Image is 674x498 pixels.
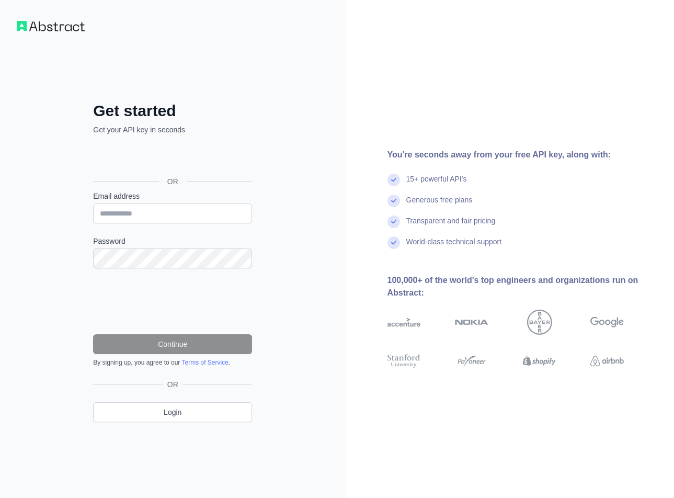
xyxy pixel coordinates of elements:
[387,149,658,161] div: You're seconds away from your free API key, along with:
[406,174,467,195] div: 15+ powerful API's
[93,236,252,246] label: Password
[455,310,488,335] img: nokia
[387,274,658,299] div: 100,000+ of the world's top engineers and organizations run on Abstract:
[93,281,252,322] iframe: reCAPTCHA
[523,353,556,369] img: shopify
[406,236,502,257] div: World-class technical support
[93,334,252,354] button: Continue
[17,21,85,31] img: Workflow
[93,402,252,422] a: Login
[455,353,488,369] img: payoneer
[181,359,228,366] a: Terms of Service
[590,310,624,335] img: google
[93,124,252,135] p: Get your API key in seconds
[406,216,496,236] div: Transparent and fair pricing
[387,216,400,228] img: check mark
[93,358,252,367] div: By signing up, you agree to our .
[93,191,252,201] label: Email address
[387,353,421,369] img: stanford university
[387,310,421,335] img: accenture
[406,195,473,216] div: Generous free plans
[590,353,624,369] img: airbnb
[88,146,255,169] iframe: Nút Đăng nhập bằng Google
[159,176,187,187] span: OR
[387,236,400,249] img: check mark
[387,195,400,207] img: check mark
[527,310,552,335] img: bayer
[93,101,252,120] h2: Get started
[163,379,182,390] span: OR
[387,174,400,186] img: check mark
